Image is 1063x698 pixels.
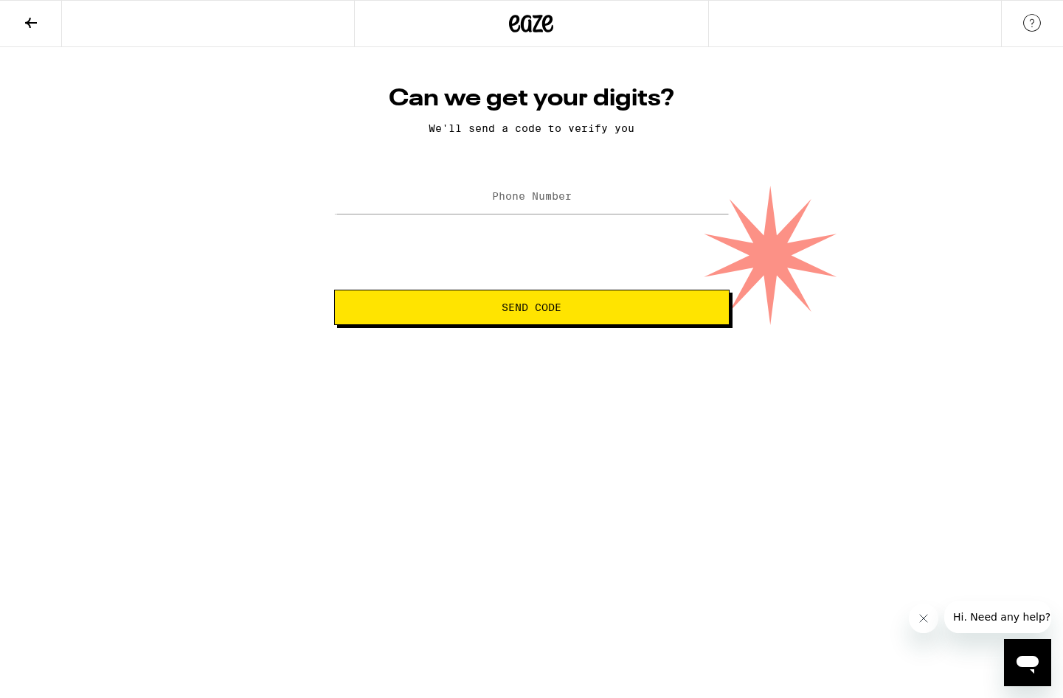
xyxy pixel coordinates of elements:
[334,290,730,325] button: Send Code
[492,190,572,202] label: Phone Number
[1004,639,1051,686] iframe: Button to launch messaging window
[334,181,730,214] input: Phone Number
[944,601,1051,633] iframe: Message from company
[334,122,730,134] p: We'll send a code to verify you
[502,302,561,313] span: Send Code
[334,84,730,114] h1: Can we get your digits?
[909,604,938,633] iframe: Close message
